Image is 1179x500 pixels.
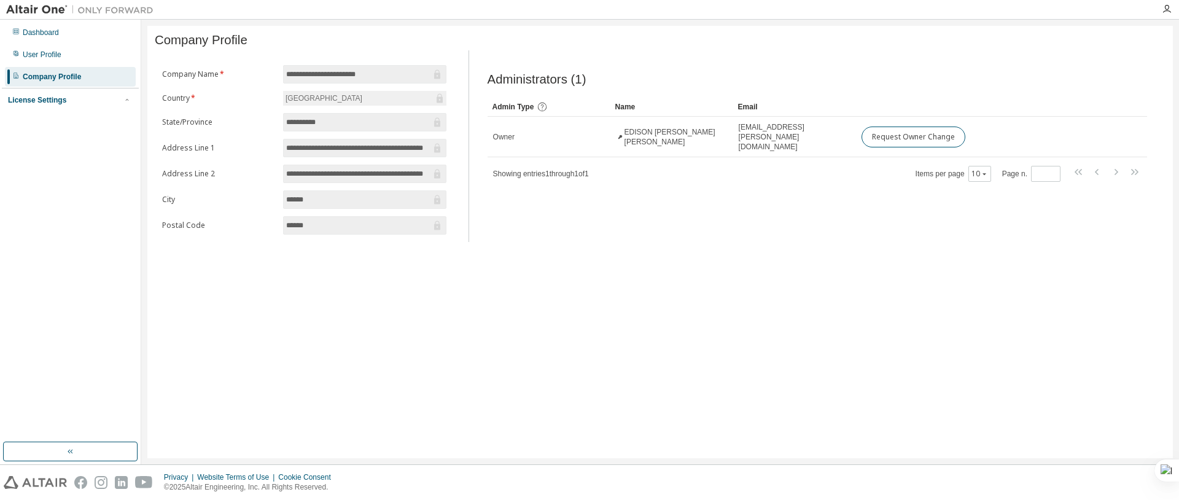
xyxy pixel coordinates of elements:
span: [EMAIL_ADDRESS][PERSON_NAME][DOMAIN_NAME] [739,122,850,152]
span: Items per page [916,166,991,182]
span: Company Profile [155,33,247,47]
button: 10 [971,169,988,179]
span: Showing entries 1 through 1 of 1 [493,170,589,178]
img: instagram.svg [95,476,107,489]
div: User Profile [23,50,61,60]
span: Page n. [1002,166,1060,182]
span: EDISON [PERSON_NAME] [PERSON_NAME] [625,127,728,147]
label: Company Name [162,69,276,79]
span: Administrators (1) [488,72,586,87]
img: Altair One [6,4,160,16]
div: Company Profile [23,72,81,82]
label: Postal Code [162,221,276,230]
label: State/Province [162,117,276,127]
div: [GEOGRAPHIC_DATA] [283,91,446,106]
label: City [162,195,276,205]
span: Owner [493,132,515,142]
div: Website Terms of Use [197,472,278,482]
div: License Settings [8,95,66,105]
div: Cookie Consent [278,472,338,482]
div: Name [615,97,728,117]
img: youtube.svg [135,476,153,489]
span: Admin Type [492,103,534,111]
div: Dashboard [23,28,59,37]
label: Country [162,93,276,103]
label: Address Line 2 [162,169,276,179]
div: [GEOGRAPHIC_DATA] [284,92,364,105]
img: linkedin.svg [115,476,128,489]
label: Address Line 1 [162,143,276,153]
button: Request Owner Change [862,127,965,147]
div: Email [738,97,851,117]
img: facebook.svg [74,476,87,489]
div: Privacy [164,472,197,482]
p: © 2025 Altair Engineering, Inc. All Rights Reserved. [164,482,338,493]
img: altair_logo.svg [4,476,67,489]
